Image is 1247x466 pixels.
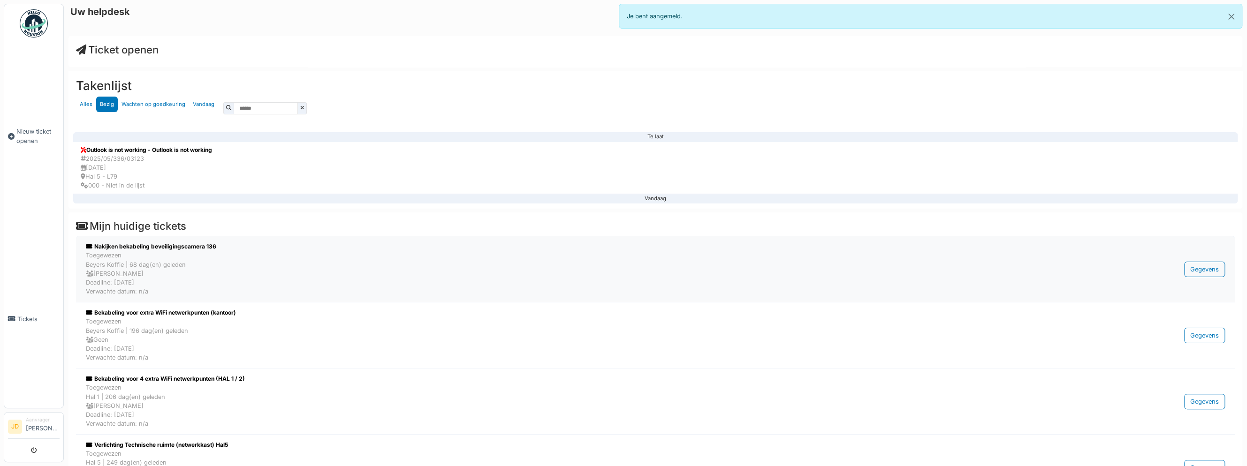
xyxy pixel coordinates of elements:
[81,154,212,190] div: 2025/05/336/03123 [DATE] Hal 5 - L79 000 - Niet in de lijst
[86,308,1065,317] div: Bekabeling voor extra WiFi netwerkpunten (kantoor)
[1221,4,1242,29] button: Close
[76,44,159,56] a: Ticket openen
[86,251,1065,296] div: Toegewezen Beyers Koffie | 68 dag(en) geleden [PERSON_NAME] Deadline: [DATE] Verwachte datum: n/a
[81,198,1230,199] div: Vandaag
[76,97,96,112] a: Alles
[81,146,212,154] div: Outlook is not working - Outlook is not working
[619,4,1242,29] div: Je bent aangemeld.
[1184,262,1225,277] div: Gegevens
[4,43,63,230] a: Nieuw ticket openen
[73,142,1238,195] a: Outlook is not working - Outlook is not working 2025/05/336/03123 [DATE] Hal 5 - L79 000 - Niet i...
[1184,328,1225,343] div: Gegevens
[76,220,1235,232] h4: Mijn huidige tickets
[8,416,60,439] a: JD Aanvrager[PERSON_NAME]
[8,420,22,434] li: JD
[20,9,48,38] img: Badge_color-CXgf-gQk.svg
[96,97,118,112] a: Bezig
[84,240,1227,298] a: Nakijken bekabeling beveiligingscamera 136 ToegewezenBeyers Koffie | 68 dag(en) geleden [PERSON_N...
[84,372,1227,430] a: Bekabeling voor 4 extra WiFi netwerkpunten (HAL 1 / 2) ToegewezenHal 1 | 206 dag(en) geleden [PER...
[70,6,130,17] h6: Uw helpdesk
[17,315,60,323] span: Tickets
[189,97,218,112] a: Vandaag
[16,127,60,145] span: Nieuw ticket openen
[26,416,60,423] div: Aanvrager
[84,306,1227,364] a: Bekabeling voor extra WiFi netwerkpunten (kantoor) ToegewezenBeyers Koffie | 196 dag(en) geleden ...
[1184,394,1225,409] div: Gegevens
[26,416,60,436] li: [PERSON_NAME]
[86,242,1065,251] div: Nakijken bekabeling beveiligingscamera 136
[4,230,63,408] a: Tickets
[118,97,189,112] a: Wachten op goedkeuring
[86,441,1065,449] div: Verlichting Technische ruimte (netwerkkast) Hal5
[86,317,1065,362] div: Toegewezen Beyers Koffie | 196 dag(en) geleden Geen Deadline: [DATE] Verwachte datum: n/a
[86,375,1065,383] div: Bekabeling voor 4 extra WiFi netwerkpunten (HAL 1 / 2)
[76,78,1235,93] h3: Takenlijst
[86,383,1065,428] div: Toegewezen Hal 1 | 206 dag(en) geleden [PERSON_NAME] Deadline: [DATE] Verwachte datum: n/a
